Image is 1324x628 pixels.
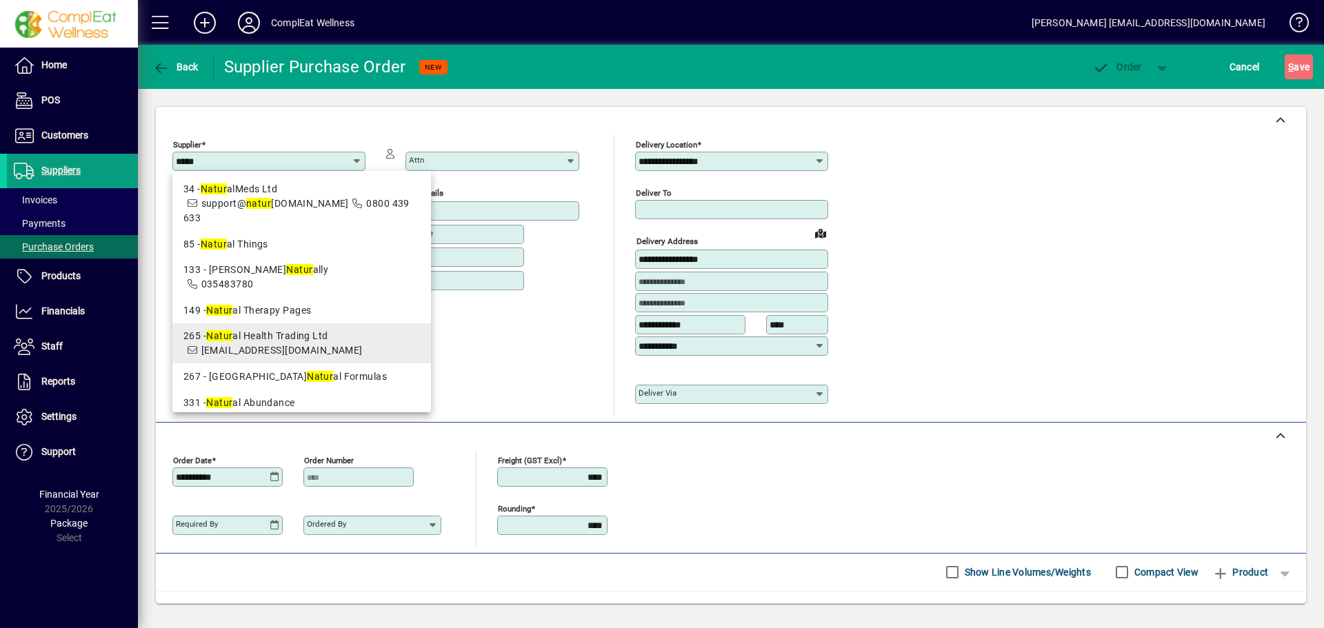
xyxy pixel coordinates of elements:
button: Add [183,10,227,35]
mat-option: 34 - NaturalMeds Ltd [172,176,431,231]
em: natur [246,198,271,209]
span: POS [41,94,60,105]
mat-option: 331 - Natural Abundance [172,389,431,416]
span: Order [1093,61,1142,72]
div: 133 - [PERSON_NAME] ally [183,263,420,277]
a: Customers [7,119,138,153]
div: 267 - [GEOGRAPHIC_DATA] al Formulas [183,369,420,384]
span: 035483780 [201,278,254,290]
span: Cancel [1230,56,1260,78]
em: Natur [206,305,232,316]
div: 34 - alMeds Ltd [183,182,420,196]
em: Natur [206,397,232,408]
mat-label: Deliver via [639,388,676,398]
mat-option: 267 - NZ Natural Formulas [172,363,431,389]
span: ave [1288,56,1310,78]
em: Natur [201,239,227,250]
a: Staff [7,330,138,364]
mat-label: Delivery Location [636,140,697,150]
mat-label: Freight (GST excl) [498,455,562,465]
span: Reports [41,376,75,387]
span: Payments [14,218,66,229]
div: ComplEat Wellness [271,12,354,34]
span: Purchase Orders [14,241,94,252]
span: S [1288,61,1294,72]
app-page-header-button: Back [138,54,214,79]
mat-label: Rounding [498,503,531,513]
button: Save [1285,54,1313,79]
a: Knowledge Base [1279,3,1307,48]
span: Staff [41,341,63,352]
div: 331 - al Abundance [183,396,420,410]
mat-label: Supplier [173,140,201,150]
span: Products [41,270,81,281]
em: Natur [286,264,312,275]
span: Package [50,518,88,529]
span: Customers [41,130,88,141]
mat-option: 265 - Natural Health Trading Ltd [172,323,431,363]
mat-label: Deliver To [636,188,672,198]
mat-option: 85 - Natural Things [172,231,431,257]
em: Natur [307,371,333,382]
a: POS [7,83,138,118]
mat-option: 149 - Natural Therapy Pages [172,297,431,323]
a: Support [7,435,138,469]
a: Products [7,259,138,294]
span: Financials [41,305,85,316]
div: 85 - al Things [183,237,420,252]
div: 265 - al Health Trading Ltd [183,329,420,343]
button: Cancel [1226,54,1263,79]
span: Financial Year [39,489,99,500]
button: Order [1086,54,1149,79]
a: Home [7,48,138,83]
em: Natur [206,330,232,341]
label: Compact View [1132,565,1198,579]
a: Invoices [7,188,138,212]
div: 149 - al Therapy Pages [183,303,420,318]
a: Settings [7,400,138,434]
span: support@ [DOMAIN_NAME] [201,198,349,209]
span: Invoices [14,194,57,205]
div: [PERSON_NAME] [EMAIL_ADDRESS][DOMAIN_NAME] [1032,12,1265,34]
button: Profile [227,10,271,35]
span: Back [152,61,199,72]
span: Home [41,59,67,70]
a: Reports [7,365,138,399]
a: Purchase Orders [7,235,138,259]
span: Settings [41,411,77,422]
span: NEW [425,63,442,72]
span: Suppliers [41,165,81,176]
span: [EMAIL_ADDRESS][DOMAIN_NAME] [201,345,363,356]
span: Support [41,446,76,457]
label: Show Line Volumes/Weights [962,565,1091,579]
em: Natur [201,183,227,194]
mat-label: Required by [176,519,218,529]
button: Back [149,54,202,79]
a: Financials [7,294,138,329]
mat-label: Order date [173,455,212,465]
a: View on map [810,222,832,244]
mat-label: Attn [409,155,424,165]
mat-option: 133 - Nelson Naturally [172,257,431,297]
mat-label: Ordered by [307,519,346,529]
div: Supplier Purchase Order [224,56,406,78]
a: Payments [7,212,138,235]
mat-label: Order number [304,455,354,465]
